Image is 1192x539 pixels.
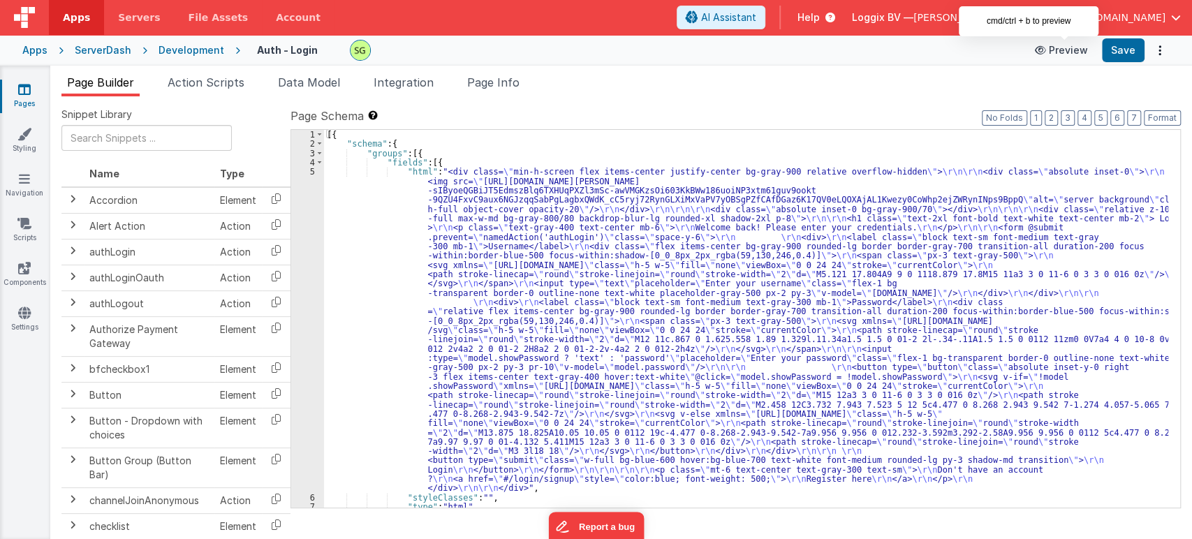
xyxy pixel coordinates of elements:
div: 3 [291,149,324,158]
button: AI Assistant [677,6,765,29]
button: 7 [1127,110,1141,126]
td: Authorize Payment Gateway [84,316,214,356]
td: Button [84,382,214,408]
img: 497ae24fd84173162a2d7363e3b2f127 [351,40,370,60]
span: Help [797,10,820,24]
td: Element [214,187,262,214]
td: bfcheckbox1 [84,356,214,382]
td: Button - Dropdown with choices [84,408,214,448]
button: Loggix BV — [PERSON_NAME][EMAIL_ADDRESS][DOMAIN_NAME] [852,10,1181,24]
button: Options [1150,40,1170,60]
div: 1 [291,130,324,139]
h4: Auth - Login [257,45,318,55]
span: Integration [374,75,434,89]
div: Apps [22,43,47,57]
button: 2 [1045,110,1058,126]
td: authLoginOauth [84,265,214,290]
div: 7 [291,502,324,511]
td: Action [214,265,262,290]
input: Search Snippets ... [61,125,232,151]
button: Format [1144,110,1181,126]
button: 1 [1030,110,1042,126]
td: Element [214,316,262,356]
button: Preview [1027,39,1096,61]
td: authLogin [84,239,214,265]
div: 4 [291,158,324,167]
td: Element [214,382,262,408]
button: 5 [1094,110,1108,126]
td: Action [214,213,262,239]
td: Action [214,487,262,513]
td: channelJoinAnonymous [84,487,214,513]
td: checklist [84,513,214,539]
span: Data Model [278,75,340,89]
div: 6 [291,493,324,502]
button: 3 [1061,110,1075,126]
td: Alert Action [84,213,214,239]
span: Snippet Library [61,108,132,121]
td: Element [214,513,262,539]
span: AI Assistant [701,10,756,24]
td: Element [214,408,262,448]
td: Action [214,290,262,316]
span: Page Info [467,75,520,89]
span: Page Builder [67,75,134,89]
span: [PERSON_NAME][EMAIL_ADDRESS][DOMAIN_NAME] [913,10,1165,24]
div: ServerDash [75,43,131,57]
span: Apps [63,10,90,24]
span: Servers [118,10,160,24]
span: Name [89,168,119,179]
td: Element [214,448,262,487]
span: File Assets [189,10,249,24]
td: Element [214,356,262,382]
td: Accordion [84,187,214,214]
td: authLogout [84,290,214,316]
div: 5 [291,167,324,493]
td: Button Group (Button Bar) [84,448,214,487]
span: Action Scripts [168,75,244,89]
div: Development [159,43,224,57]
button: Save [1102,38,1145,62]
span: Loggix BV — [852,10,913,24]
button: 4 [1077,110,1091,126]
button: No Folds [982,110,1027,126]
span: Type [220,168,244,179]
button: 6 [1110,110,1124,126]
td: Action [214,239,262,265]
span: Page Schema [290,108,364,124]
div: cmd/ctrl + b to preview [959,6,1098,36]
div: 2 [291,139,324,148]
